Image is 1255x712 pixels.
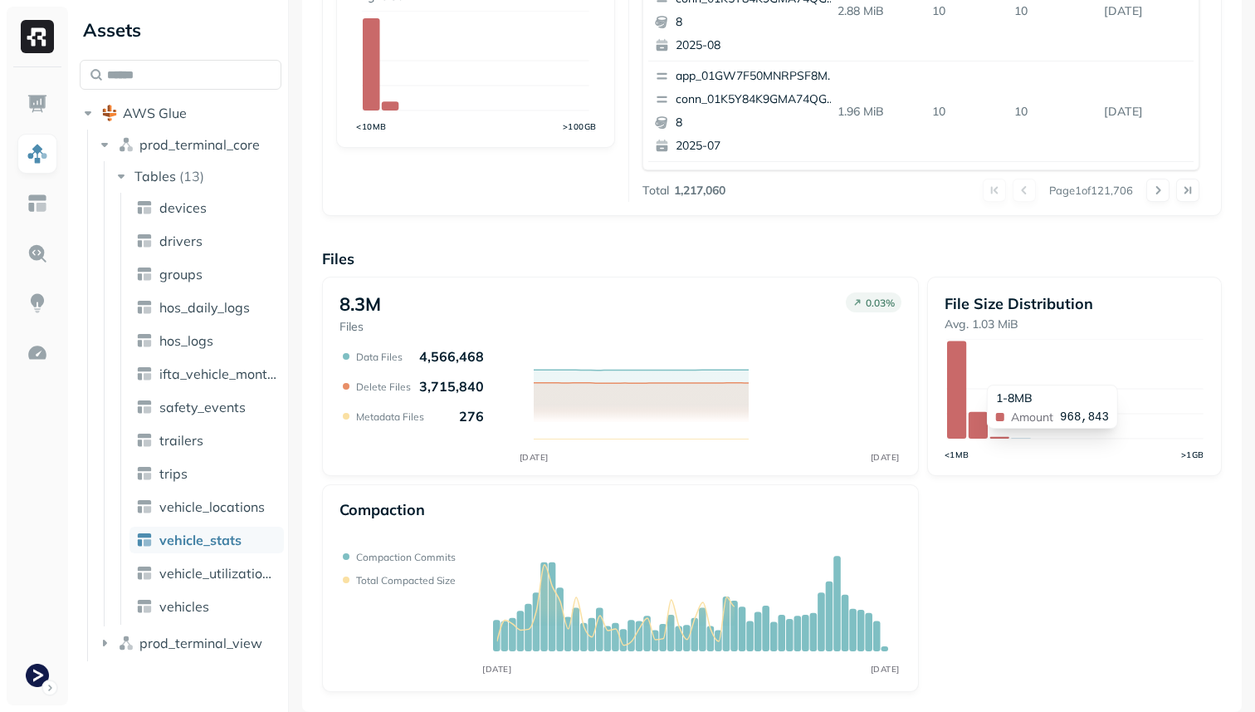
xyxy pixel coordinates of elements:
[339,500,425,519] p: Compaction
[27,143,48,164] img: Assets
[129,361,284,387] a: ifta_vehicle_months
[459,408,484,425] p: 276
[129,527,284,553] a: vehicle_stats
[159,532,242,548] span: vehicle_stats
[945,294,1204,313] p: File Size Distribution
[129,294,284,321] a: hos_daily_logs
[123,105,187,121] span: AWS Glue
[1008,97,1097,126] p: 10
[129,394,284,420] a: safety_events
[136,332,153,349] img: table
[159,233,203,249] span: drivers
[482,664,511,675] tspan: [DATE]
[136,266,153,282] img: table
[159,399,246,415] span: safety_events
[27,292,48,314] img: Insights
[136,199,153,216] img: table
[945,449,969,459] tspan: <1MB
[136,498,153,515] img: table
[136,399,153,415] img: table
[136,598,153,615] img: table
[129,427,284,454] a: trailers
[134,168,176,184] span: Tables
[136,233,153,249] img: table
[129,261,284,287] a: groups
[159,332,213,349] span: hos_logs
[159,598,209,615] span: vehicles
[419,348,484,365] p: 4,566,468
[129,560,284,587] a: vehicle_utilization_day
[96,131,282,158] button: prod_terminal_core
[159,366,277,382] span: ifta_vehicle_months
[1097,97,1194,126] p: Sep 24, 2025
[27,342,48,364] img: Optimization
[1049,183,1133,198] p: Page 1 of 121,706
[356,574,456,587] p: Total compacted size
[159,432,203,449] span: trailers
[179,168,204,184] p: ( 13 )
[322,249,1222,268] p: Files
[159,266,203,282] span: groups
[129,194,284,221] a: devices
[136,465,153,482] img: table
[870,452,899,463] tspan: [DATE]
[648,61,844,161] button: app_01GW7F50MNRPSF8MFHFDEVDVJAconn_01K5Y84K9GMA74QG15P09EGQH882025-07
[136,565,153,582] img: table
[80,100,281,126] button: AWS Glue
[96,630,282,656] button: prod_terminal_view
[139,635,262,651] span: prod_terminal_view
[21,20,54,53] img: Ryft
[339,319,381,335] p: Files
[676,115,837,131] p: 8
[831,97,926,126] p: 1.96 MiB
[159,465,188,482] span: trips
[356,381,411,393] p: Delete Files
[563,121,597,131] tspan: >100GB
[159,565,277,582] span: vehicle_utilization_day
[159,498,265,515] span: vehicle_locations
[27,193,48,214] img: Asset Explorer
[419,378,484,395] p: 3,715,840
[356,551,456,563] p: Compaction commits
[356,121,387,131] tspan: <10MB
[648,162,844,262] button: app_01GW7F50MNRPSF8MFHFDEVDVJAconn_01K5Y84K9GMA74QG15P09EGQH882025-06
[113,163,283,189] button: Tables(13)
[129,327,284,354] a: hos_logs
[136,432,153,449] img: table
[356,410,424,423] p: Metadata Files
[676,68,837,85] p: app_01GW7F50MNRPSF8MFHFDEVDVJA
[139,136,260,153] span: prod_terminal_core
[866,297,895,309] p: 0.03 %
[136,532,153,548] img: table
[80,17,281,43] div: Assets
[674,183,725,199] p: 1,217,060
[129,493,284,520] a: vehicle_locations
[925,97,1008,126] p: 10
[676,91,837,108] p: conn_01K5Y84K9GMA74QG15P09EGQH8
[26,664,49,687] img: Terminal
[642,183,669,199] p: Total
[676,138,837,155] p: 2025-07
[136,299,153,316] img: table
[356,351,403,363] p: Data Files
[118,136,134,153] img: namespace
[101,105,118,121] img: root
[118,635,134,651] img: namespace
[339,292,381,316] p: 8.3M
[159,199,207,216] span: devices
[27,93,48,115] img: Dashboard
[129,460,284,487] a: trips
[129,593,284,620] a: vehicles
[676,37,837,54] p: 2025-08
[136,366,153,382] img: table
[27,243,48,264] img: Query Explorer
[129,228,284,254] a: drivers
[676,14,837,31] p: 8
[159,299,250,316] span: hos_daily_logs
[1181,449,1204,459] tspan: >1GB
[945,317,1204,332] p: Avg. 1.03 MiB
[871,664,900,675] tspan: [DATE]
[519,452,548,463] tspan: [DATE]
